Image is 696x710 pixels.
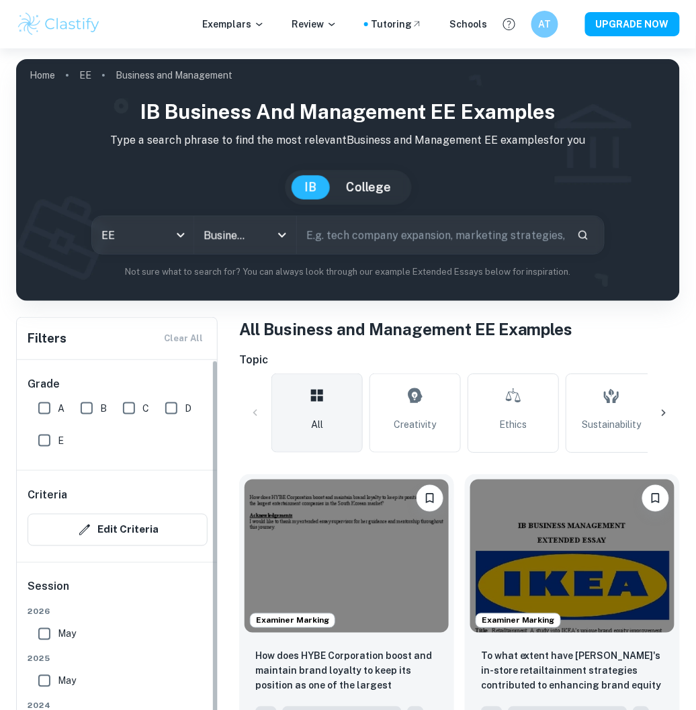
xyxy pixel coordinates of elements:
[28,606,208,618] span: 2026
[292,175,331,199] button: IB
[116,68,232,83] p: Business and Management
[449,17,487,32] a: Schools
[572,224,595,247] button: Search
[202,17,265,32] p: Exemplars
[58,627,76,641] span: May
[16,59,680,301] img: profile cover
[500,417,527,432] span: Ethics
[58,674,76,689] span: May
[245,480,449,633] img: Business and Management EE example thumbnail: How does HYBE Corporation boost and main
[417,485,443,512] button: Bookmark
[27,97,669,127] h1: IB Business and Management EE examples
[251,615,335,627] span: Examiner Marking
[100,401,107,416] span: B
[582,417,641,432] span: Sustainability
[481,649,664,695] p: To what extent have IKEA's in-store retailtainment strategies contributed to enhancing brand equi...
[28,579,208,606] h6: Session
[311,417,323,432] span: All
[642,485,669,512] button: Bookmark
[255,649,438,695] p: How does HYBE Corporation boost and maintain brand loyalty to keep its position as one of the lar...
[58,401,64,416] span: A
[273,226,292,245] button: Open
[498,13,521,36] button: Help and Feedback
[28,514,208,546] button: Edit Criteria
[531,11,558,38] button: AT
[28,376,208,392] h6: Grade
[185,401,191,416] span: D
[394,417,437,432] span: Creativity
[476,615,560,627] span: Examiner Marking
[371,17,423,32] a: Tutoring
[30,66,55,85] a: Home
[333,175,405,199] button: College
[28,329,67,348] h6: Filters
[58,433,64,448] span: E
[142,401,149,416] span: C
[537,17,553,32] h6: AT
[585,12,680,36] button: UPGRADE NOW
[27,265,669,279] p: Not sure what to search for? You can always look through our example Extended Essays below for in...
[27,132,669,148] p: Type a search phrase to find the most relevant Business and Management EE examples for you
[297,216,567,254] input: E.g. tech company expansion, marketing strategies, motivation theories...
[239,352,680,368] h6: Topic
[239,317,680,341] h1: All Business and Management EE Examples
[92,216,194,254] div: EE
[292,17,337,32] p: Review
[28,487,67,503] h6: Criteria
[28,653,208,665] span: 2025
[79,66,91,85] a: EE
[16,11,101,38] img: Clastify logo
[470,480,675,633] img: Business and Management EE example thumbnail: To what extent have IKEA's in-store reta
